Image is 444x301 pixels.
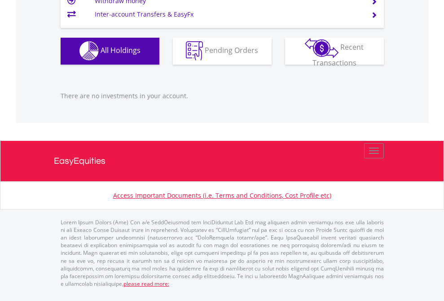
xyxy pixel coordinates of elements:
td: Inter-account Transfers & EasyFx [95,8,360,21]
span: Recent Transactions [312,42,364,68]
a: EasyEquities [54,141,391,181]
button: Recent Transactions [285,38,384,65]
a: Access Important Documents (i.e. Terms and Conditions, Cost Profile etc) [113,191,331,200]
img: transactions-zar-wht.png [305,38,338,58]
button: Pending Orders [173,38,272,65]
button: All Holdings [61,38,159,65]
p: There are no investments in your account. [61,92,384,100]
a: please read more: [123,280,169,288]
span: All Holdings [101,45,141,55]
span: Pending Orders [205,45,258,55]
p: Lorem Ipsum Dolors (Ame) Con a/e SeddOeiusmod tem InciDiduntut Lab Etd mag aliquaen admin veniamq... [61,218,384,288]
img: holdings-wht.png [79,41,99,61]
img: pending_instructions-wht.png [186,41,203,61]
